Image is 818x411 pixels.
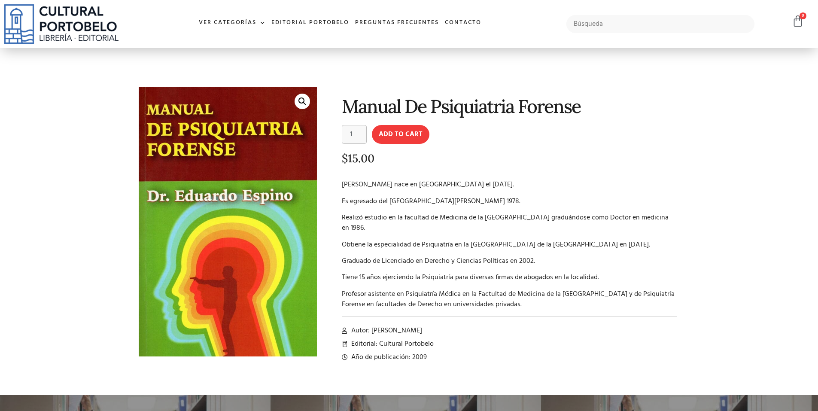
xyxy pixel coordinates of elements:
[342,240,677,250] p: Obtiene la especialidad de Psiquiatría en la [GEOGRAPHIC_DATA] de la [GEOGRAPHIC_DATA] en [DATE].
[349,339,434,349] span: Editorial: Cultural Portobelo
[566,15,755,33] input: Búsqueda
[342,289,677,310] p: Profesor asistente en Psiquiatría Médica en la Factultad de Medicina de la [GEOGRAPHIC_DATA] y de...
[342,96,677,116] h1: Manual De Psiquiatria Forense
[342,256,677,266] p: Graduado de Licenciado en Derecho y Ciencias Políticas en 2002.
[342,125,367,144] input: Product quantity
[349,326,422,336] span: Autor: [PERSON_NAME]
[342,180,677,190] p: [PERSON_NAME] nace en [GEOGRAPHIC_DATA] el [DATE].
[349,352,427,362] span: Año de publicación: 2009
[196,14,268,32] a: Ver Categorías
[792,15,804,27] a: 0
[800,12,806,19] span: 0
[295,94,310,109] a: 🔍
[342,196,677,207] p: Es egresado del [GEOGRAPHIC_DATA][PERSON_NAME] 1978.
[342,151,348,165] span: $
[342,213,677,233] p: Realizó estudio en la facultad de Medicina de la [GEOGRAPHIC_DATA] graduándose como Doctor en med...
[372,125,429,144] button: Add to cart
[342,151,374,165] bdi: 15.00
[342,272,677,283] p: Tiene 15 años ejerciendo la Psiquiatría para diversas firmas de abogados en la localidad.
[352,14,442,32] a: Preguntas frecuentes
[442,14,484,32] a: Contacto
[268,14,352,32] a: Editorial Portobelo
